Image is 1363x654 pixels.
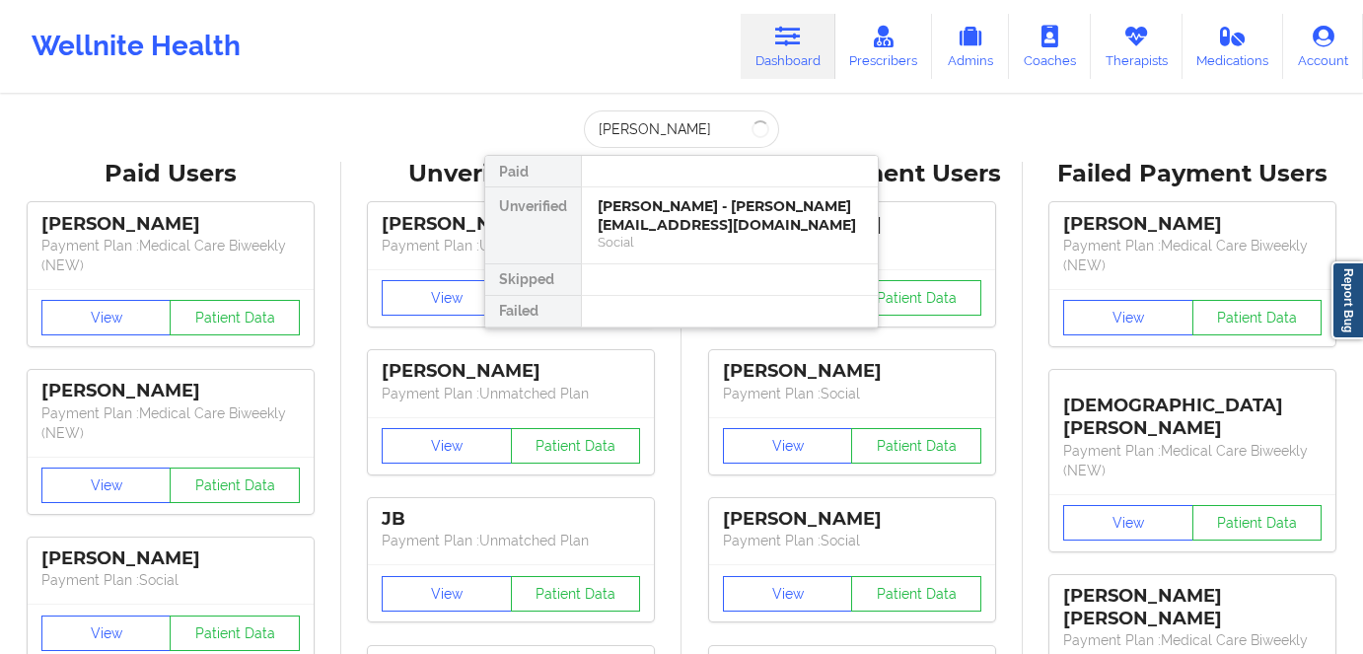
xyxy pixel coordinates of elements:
a: Medications [1183,14,1284,79]
button: Patient Data [170,300,300,335]
a: Prescribers [835,14,933,79]
div: Paid [485,156,581,187]
div: [PERSON_NAME] [41,380,300,402]
div: [PERSON_NAME] [41,213,300,236]
a: Dashboard [741,14,835,79]
div: [PERSON_NAME] [382,213,640,236]
button: View [41,468,172,503]
button: View [723,576,853,612]
button: View [723,428,853,464]
button: View [382,428,512,464]
button: Patient Data [851,576,981,612]
p: Payment Plan : Unmatched Plan [382,531,640,550]
a: Admins [932,14,1009,79]
div: [DEMOGRAPHIC_DATA][PERSON_NAME] [1063,380,1322,440]
div: Unverified Users [355,159,669,189]
button: Patient Data [851,280,981,316]
a: Account [1283,14,1363,79]
button: Patient Data [511,428,641,464]
div: [PERSON_NAME] [723,508,981,531]
div: [PERSON_NAME] [723,360,981,383]
button: Patient Data [511,576,641,612]
p: Payment Plan : Medical Care Biweekly (NEW) [1063,236,1322,275]
div: [PERSON_NAME] [41,547,300,570]
p: Payment Plan : Medical Care Biweekly (NEW) [41,236,300,275]
button: View [1063,505,1193,541]
p: Payment Plan : Medical Care Biweekly (NEW) [1063,441,1322,480]
div: Skipped [485,264,581,296]
div: [PERSON_NAME] - [PERSON_NAME][EMAIL_ADDRESS][DOMAIN_NAME] [598,197,862,234]
button: Patient Data [851,428,981,464]
div: [PERSON_NAME] [PERSON_NAME] [1063,585,1322,630]
p: Payment Plan : Medical Care Biweekly (NEW) [41,403,300,443]
button: Patient Data [170,616,300,651]
div: JB [382,508,640,531]
a: Therapists [1091,14,1183,79]
div: [PERSON_NAME] [1063,213,1322,236]
button: View [1063,300,1193,335]
div: Paid Users [14,159,327,189]
button: View [382,576,512,612]
button: View [382,280,512,316]
div: Failed Payment Users [1037,159,1350,189]
a: Report Bug [1331,261,1363,339]
div: [PERSON_NAME] [382,360,640,383]
p: Payment Plan : Unmatched Plan [382,384,640,403]
p: Payment Plan : Social [723,531,981,550]
div: Failed [485,296,581,327]
div: Unverified [485,187,581,264]
button: Patient Data [1192,505,1323,541]
p: Payment Plan : Social [41,570,300,590]
p: Payment Plan : Unmatched Plan [382,236,640,255]
button: View [41,300,172,335]
p: Payment Plan : Social [723,384,981,403]
button: Patient Data [1192,300,1323,335]
div: Social [598,234,862,251]
a: Coaches [1009,14,1091,79]
button: Patient Data [170,468,300,503]
button: View [41,616,172,651]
